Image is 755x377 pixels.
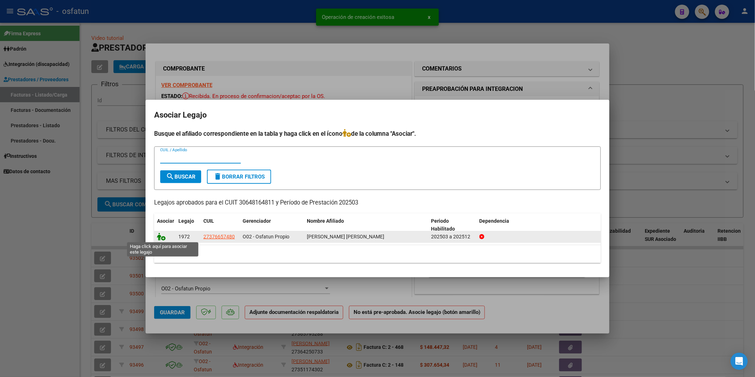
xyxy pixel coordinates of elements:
[240,213,304,237] datatable-header-cell: Gerenciador
[157,218,174,224] span: Asociar
[176,213,201,237] datatable-header-cell: Legajo
[203,218,214,224] span: CUIL
[201,213,240,237] datatable-header-cell: CUIL
[431,233,474,241] div: 202503 a 202512
[429,213,477,237] datatable-header-cell: Periodo Habilitado
[477,213,601,237] datatable-header-cell: Dependencia
[166,172,174,181] mat-icon: search
[307,234,384,239] span: PRATTI MARIA BELEN
[160,170,201,183] button: Buscar
[154,245,601,263] div: 1 registros
[243,218,271,224] span: Gerenciador
[480,218,510,224] span: Dependencia
[243,234,289,239] span: O02 - Osfatun Propio
[304,213,429,237] datatable-header-cell: Nombre Afiliado
[166,174,196,180] span: Buscar
[207,170,271,184] button: Borrar Filtros
[154,198,601,207] p: Legajos aprobados para el CUIT 30648164811 y Período de Prestación 202503
[154,129,601,138] h4: Busque el afiliado correspondiente en la tabla y haga click en el ícono de la columna "Asociar".
[203,234,235,239] span: 27376657480
[178,234,190,239] span: 1972
[731,353,748,370] div: Open Intercom Messenger
[431,218,455,232] span: Periodo Habilitado
[154,213,176,237] datatable-header-cell: Asociar
[213,174,265,180] span: Borrar Filtros
[213,172,222,181] mat-icon: delete
[307,218,344,224] span: Nombre Afiliado
[154,108,601,122] h2: Asociar Legajo
[178,218,194,224] span: Legajo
